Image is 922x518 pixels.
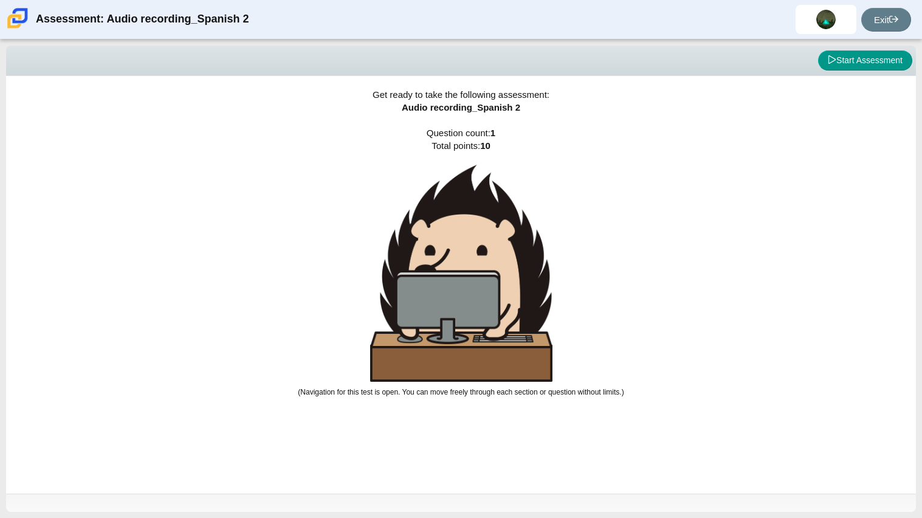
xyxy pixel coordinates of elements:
a: Exit [861,8,911,32]
button: Start Assessment [818,50,912,71]
span: Question count: Total points: [298,128,624,396]
b: 1 [490,128,495,138]
img: aaron.sanford.eVZtrS [816,10,836,29]
a: Carmen School of Science & Technology [5,22,30,33]
img: Carmen School of Science & Technology [5,5,30,31]
div: Assessment: Audio recording_Spanish 2 [36,5,249,34]
span: Get ready to take the following assessment: [373,89,549,100]
img: hedgehog-behind-computer-large.png [370,165,552,382]
b: 10 [480,140,490,151]
span: Audio recording_Spanish 2 [402,102,520,112]
small: (Navigation for this test is open. You can move freely through each section or question without l... [298,388,624,396]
